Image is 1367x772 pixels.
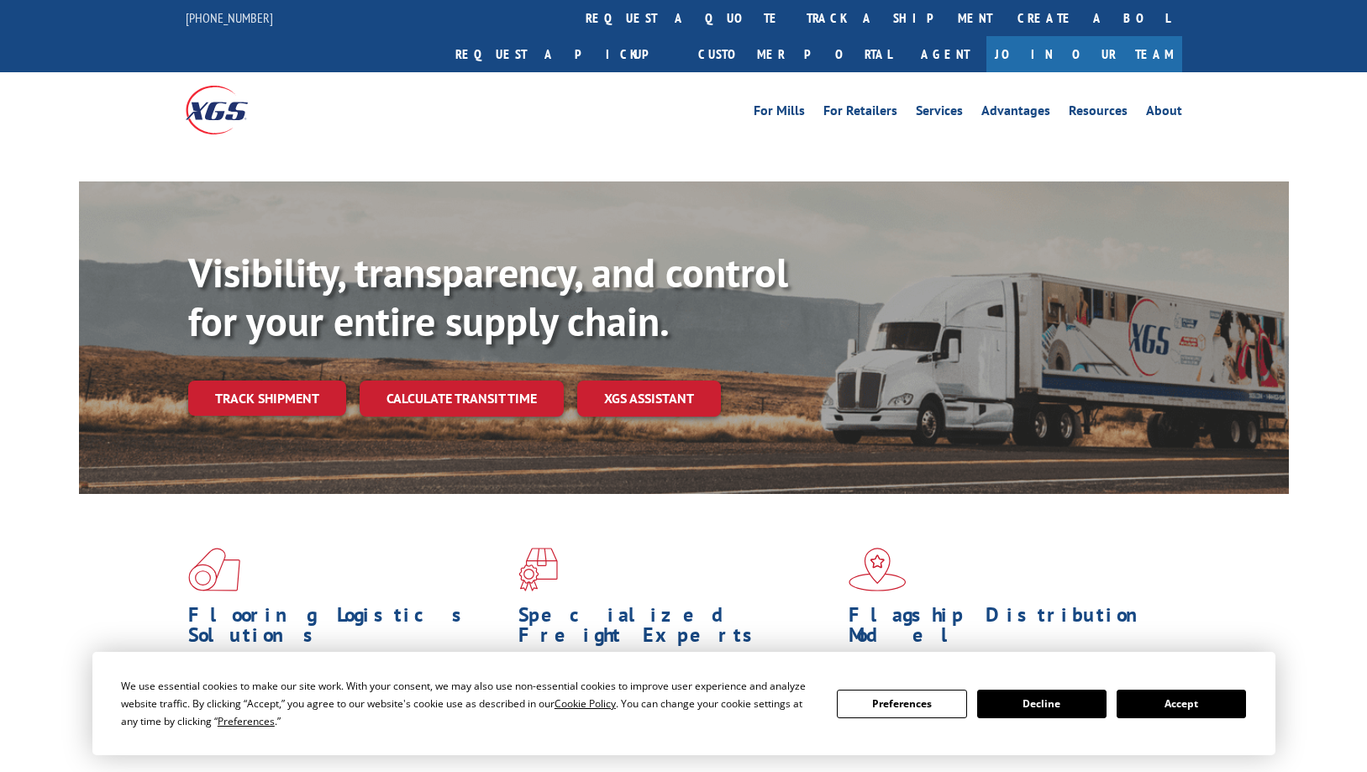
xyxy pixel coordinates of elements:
span: Preferences [218,714,275,728]
button: Preferences [837,690,966,718]
h1: Flagship Distribution Model [849,605,1166,654]
a: For Mills [754,104,805,123]
a: Resources [1069,104,1128,123]
a: Advantages [981,104,1050,123]
img: xgs-icon-flagship-distribution-model-red [849,548,907,591]
button: Decline [977,690,1107,718]
a: About [1146,104,1182,123]
a: [PHONE_NUMBER] [186,9,273,26]
a: Request a pickup [443,36,686,72]
a: Track shipment [188,381,346,416]
div: We use essential cookies to make our site work. With your consent, we may also use non-essential ... [121,677,817,730]
a: XGS ASSISTANT [577,381,721,417]
a: Calculate transit time [360,381,564,417]
button: Accept [1117,690,1246,718]
img: xgs-icon-focused-on-flooring-red [518,548,558,591]
h1: Specialized Freight Experts [518,605,836,654]
h1: Flooring Logistics Solutions [188,605,506,654]
a: Customer Portal [686,36,904,72]
a: For Retailers [823,104,897,123]
a: Agent [904,36,986,72]
a: Join Our Team [986,36,1182,72]
span: Cookie Policy [555,696,616,711]
a: Services [916,104,963,123]
img: xgs-icon-total-supply-chain-intelligence-red [188,548,240,591]
b: Visibility, transparency, and control for your entire supply chain. [188,246,788,347]
div: Cookie Consent Prompt [92,652,1275,755]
